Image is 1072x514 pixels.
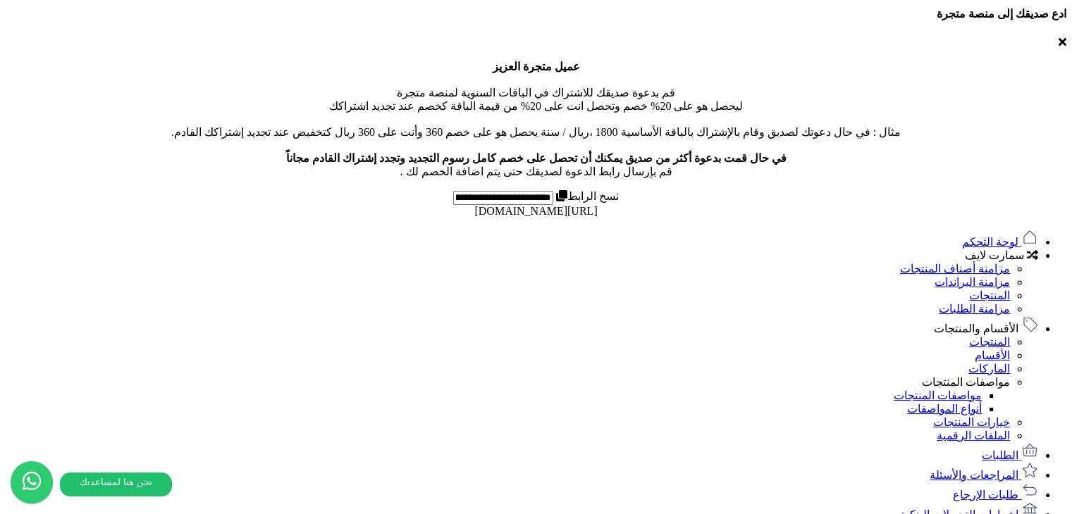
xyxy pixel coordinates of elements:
span: المراجعات والأسئلة [930,469,1018,481]
a: أنواع المواصفات [907,403,982,415]
div: [URL][DOMAIN_NAME] [6,205,1066,218]
b: عميل متجرة العزيز [493,61,580,73]
span: طلبات الإرجاع [953,489,1018,501]
label: نسخ الرابط [553,190,619,202]
a: الطلبات [982,449,1038,461]
a: مزامنة البراندات [935,276,1010,288]
span: لوحة التحكم [962,236,1018,248]
a: مواصفات المنتجات [922,376,1010,388]
b: في حال قمت بدعوة أكثر من صديق يمكنك أن تحصل على خصم كامل رسوم التجديد وتجدد إشتراك القادم مجاناً [286,152,787,164]
span: الأقسام والمنتجات [934,322,1018,334]
span: سمارت لايف [965,249,1024,261]
a: المنتجات [969,289,1010,301]
a: المنتجات [969,336,1010,348]
a: لوحة التحكم [962,236,1038,248]
a: المراجعات والأسئلة [930,469,1038,481]
a: طلبات الإرجاع [953,489,1038,501]
a: مزامنة أصناف المنتجات [900,263,1010,275]
span: الطلبات [982,449,1018,461]
a: خيارات المنتجات [933,416,1010,428]
a: مواصفات المنتجات [894,389,982,401]
p: قم بدعوة صديقك للاشتراك في الباقات السنوية لمنصة متجرة ليحصل هو على 20% خصم وتحصل انت على 20% من ... [6,60,1066,178]
a: الأقسام [975,349,1010,361]
a: مزامنة الطلبات [939,303,1010,315]
h4: ادع صديقك إلى منصة متجرة [6,7,1066,20]
a: الملفات الرقمية [937,430,1010,441]
a: الماركات [968,363,1010,375]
